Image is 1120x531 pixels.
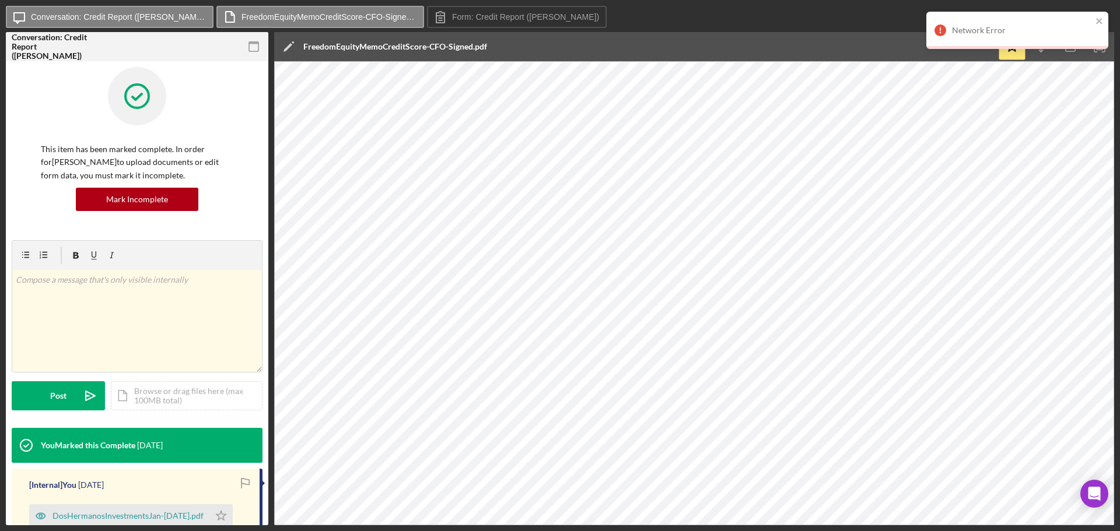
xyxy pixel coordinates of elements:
button: Form: Credit Report ([PERSON_NAME]) [427,6,607,28]
div: DosHermanosInvestmentsJan-[DATE].pdf [52,511,204,521]
button: FreedomEquityMemoCreditScore-CFO-Signed.pdf [216,6,424,28]
time: 2025-09-25 14:13 [78,480,104,490]
button: Post [12,381,105,410]
button: Conversation: Credit Report ([PERSON_NAME]) [6,6,213,28]
p: This item has been marked complete. In order for [PERSON_NAME] to upload documents or edit form d... [41,143,233,182]
button: close [1095,16,1104,27]
div: Post [50,381,66,410]
div: FreedomEquityMemoCreditScore-CFO-Signed.pdf [303,42,487,51]
div: You Marked this Complete [41,441,135,450]
label: Conversation: Credit Report ([PERSON_NAME]) [31,12,206,22]
div: [Internal] You [29,480,76,490]
label: Form: Credit Report ([PERSON_NAME]) [452,12,599,22]
time: 2025-09-25 14:35 [137,441,163,450]
div: Mark Incomplete [106,188,168,211]
label: FreedomEquityMemoCreditScore-CFO-Signed.pdf [242,12,416,22]
button: Mark Incomplete [76,188,198,211]
div: Open Intercom Messenger [1080,480,1108,508]
button: DosHermanosInvestmentsJan-[DATE].pdf [29,504,233,528]
div: Network Error [952,26,1092,35]
div: Conversation: Credit Report ([PERSON_NAME]) [12,33,93,61]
